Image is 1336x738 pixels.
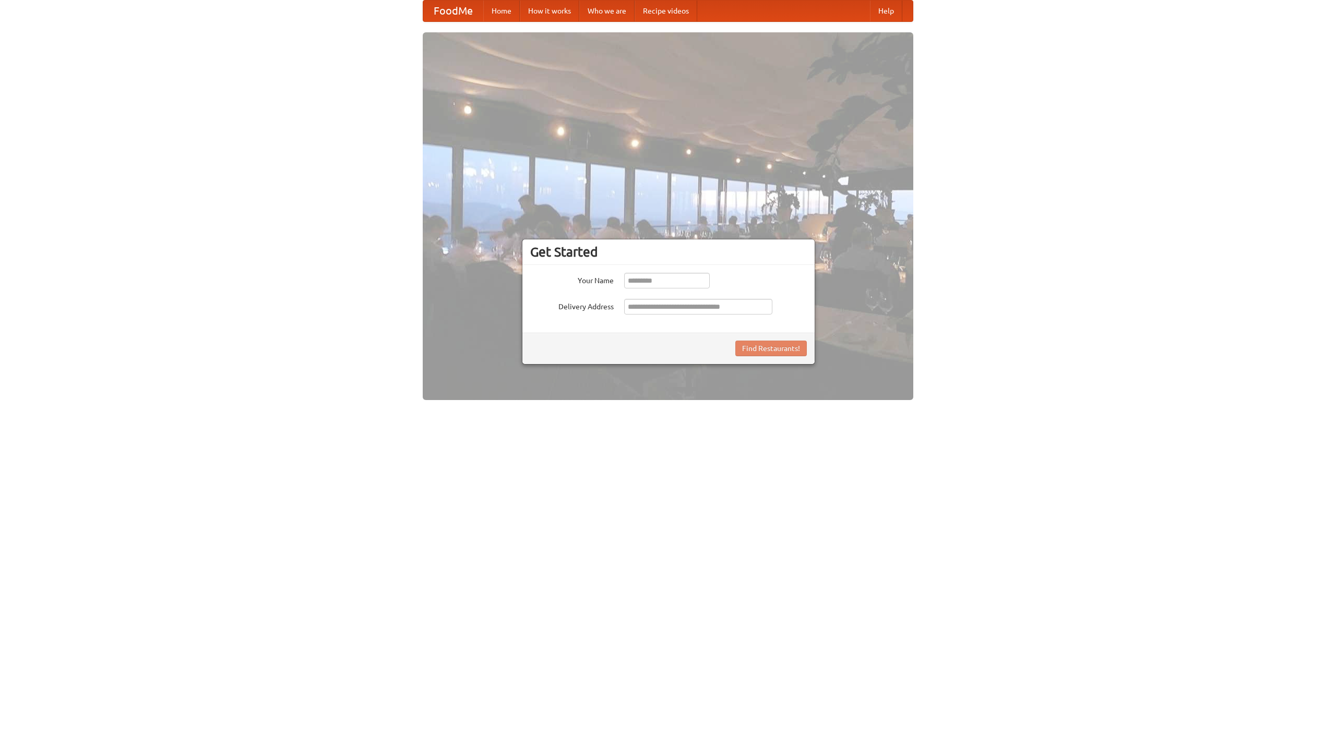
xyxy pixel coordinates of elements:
button: Find Restaurants! [735,341,807,356]
label: Your Name [530,273,614,286]
a: Home [483,1,520,21]
a: Help [870,1,902,21]
a: FoodMe [423,1,483,21]
h3: Get Started [530,244,807,260]
a: Who we are [579,1,635,21]
a: Recipe videos [635,1,697,21]
a: How it works [520,1,579,21]
label: Delivery Address [530,299,614,312]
